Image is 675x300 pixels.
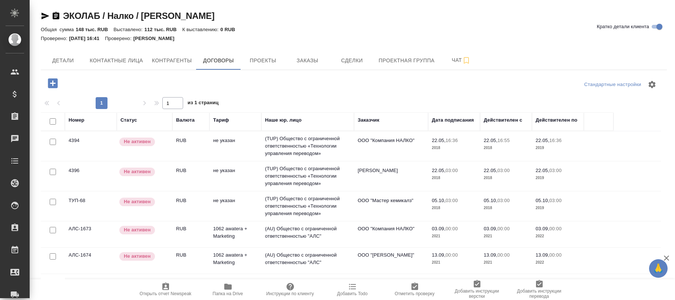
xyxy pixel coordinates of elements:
p: ООО "Компания НАЛКО" [358,137,424,144]
td: не указан [209,133,261,159]
p: 2022 [536,259,580,266]
p: 0 RUB [221,27,241,32]
div: Действителен по [536,116,577,124]
p: 2018 [432,144,476,152]
button: Открыть отчет Newspeak [135,279,197,300]
span: 🙏 [652,261,665,276]
p: 00:00 [446,252,458,258]
p: Не активен [124,198,150,205]
p: [DATE] 16:41 [69,36,105,41]
p: ООО "[PERSON_NAME]" [358,251,424,259]
span: Договоры [201,56,236,65]
p: 00:00 [549,226,562,231]
td: (AU) Общество с ограниченной ответственностью "АЛС" [261,248,354,274]
td: 4396 [65,163,117,189]
td: RUB [172,221,209,247]
span: Контрагенты [152,56,192,65]
p: 2019 [536,204,580,212]
p: 148 тыс. RUB [76,27,113,32]
p: 00:00 [497,252,510,258]
span: Контактные лица [90,56,143,65]
p: 2018 [432,174,476,182]
p: Общая сумма [41,27,76,32]
p: Выставлено: [113,27,144,32]
div: Заказчик [358,116,379,124]
div: Наше юр. лицо [265,116,302,124]
p: 03.09, [432,226,446,231]
p: 2018 [484,174,528,182]
p: ООО "Компания НАЛКО" [358,225,424,233]
td: (TUP) Общество с ограниченной ответственностью «Технологии управления переводом» [261,131,354,161]
p: 05.10, [536,198,549,203]
p: 16:55 [497,138,510,143]
p: 03:00 [549,198,562,203]
span: Добавить инструкции верстки [450,289,504,299]
div: Валюта [176,116,195,124]
span: Отметить проверку [395,291,434,296]
p: 03:00 [497,168,510,173]
div: Номер [69,116,85,124]
button: Скопировать ссылку [52,11,60,20]
span: Настроить таблицу [643,76,661,93]
button: 🙏 [649,259,668,278]
div: split button [582,79,643,90]
p: 16:36 [446,138,458,143]
td: АЛС-1673 [65,221,117,247]
p: 22.05, [432,138,446,143]
p: 00:00 [446,226,458,231]
p: 22.05, [536,138,549,143]
td: 4394 [65,133,117,159]
td: не указан [209,163,261,189]
span: из 1 страниц [188,98,219,109]
p: 00:00 [549,252,562,258]
td: RUB [172,248,209,274]
p: 2021 [432,259,476,266]
span: Добавить инструкции перевода [513,289,566,299]
p: 2021 [484,233,528,240]
td: ТУП-68 [65,193,117,219]
p: Не активен [124,226,150,234]
p: 2019 [536,174,580,182]
p: 2022 [536,233,580,240]
span: Сделки [334,56,370,65]
p: 03.09, [484,226,497,231]
td: RUB [172,163,209,189]
button: Добавить договор [43,76,63,91]
svg: Подписаться [462,56,471,65]
p: 22.05, [536,168,549,173]
p: Не активен [124,138,150,145]
button: Инструкции по клиенту [259,279,321,300]
td: 1062 awatera + Marketing [209,248,261,274]
p: 13.09, [484,252,497,258]
td: RUB [172,193,209,219]
button: Папка на Drive [197,279,259,300]
p: 05.10, [484,198,497,203]
p: Проверено: [41,36,69,41]
p: 03:00 [549,168,562,173]
p: 22.05, [432,168,446,173]
td: (AU) Общество с ограниченной ответственностью "АЛС" [261,221,354,247]
span: Детали [45,56,81,65]
span: Проекты [245,56,281,65]
p: [PERSON_NAME] [358,167,424,174]
p: 2018 [484,204,528,212]
div: Дата подписания [432,116,474,124]
button: Отметить проверку [384,279,446,300]
td: 1062 awatera + Marketing [209,221,261,247]
p: Не активен [124,168,150,175]
p: 03:00 [446,168,458,173]
p: 03.09, [536,226,549,231]
p: 22.05, [484,138,497,143]
p: Проверено: [105,36,133,41]
td: не указан [209,193,261,219]
p: 16:36 [549,138,562,143]
p: 2021 [432,233,476,240]
p: 00:00 [497,226,510,231]
p: 22.05, [484,168,497,173]
div: Тариф [213,116,229,124]
td: RUB [172,133,209,159]
p: 2021 [484,259,528,266]
span: Кратко детали клиента [597,23,649,30]
td: АЛС-1674 [65,248,117,274]
button: Добавить инструкции перевода [508,279,570,300]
